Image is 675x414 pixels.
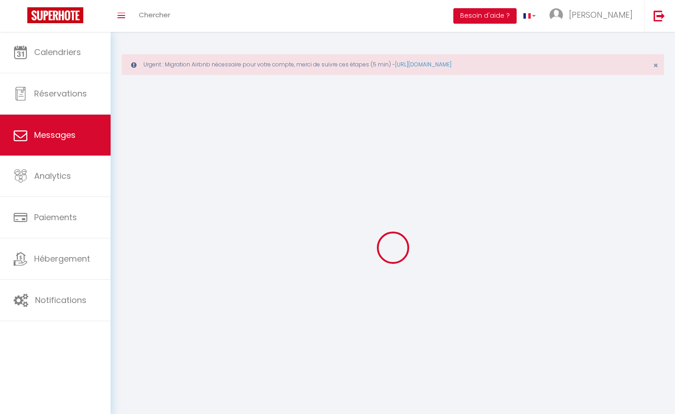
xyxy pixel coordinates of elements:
img: ... [549,8,563,22]
span: Réservations [34,88,87,99]
span: Paiements [34,212,77,223]
span: Messages [34,129,76,141]
div: Urgent : Migration Airbnb nécessaire pour votre compte, merci de suivre ces étapes (5 min) - [122,54,664,75]
a: [URL][DOMAIN_NAME] [395,61,452,68]
span: Notifications [35,294,86,306]
span: Analytics [34,170,71,182]
button: Close [653,61,658,70]
button: Besoin d'aide ? [453,8,517,24]
span: [PERSON_NAME] [569,9,633,20]
img: Super Booking [27,7,83,23]
span: Chercher [139,10,170,20]
span: × [653,60,658,71]
img: logout [654,10,665,21]
span: Calendriers [34,46,81,58]
span: Hébergement [34,253,90,264]
button: Ouvrir le widget de chat LiveChat [7,4,35,31]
